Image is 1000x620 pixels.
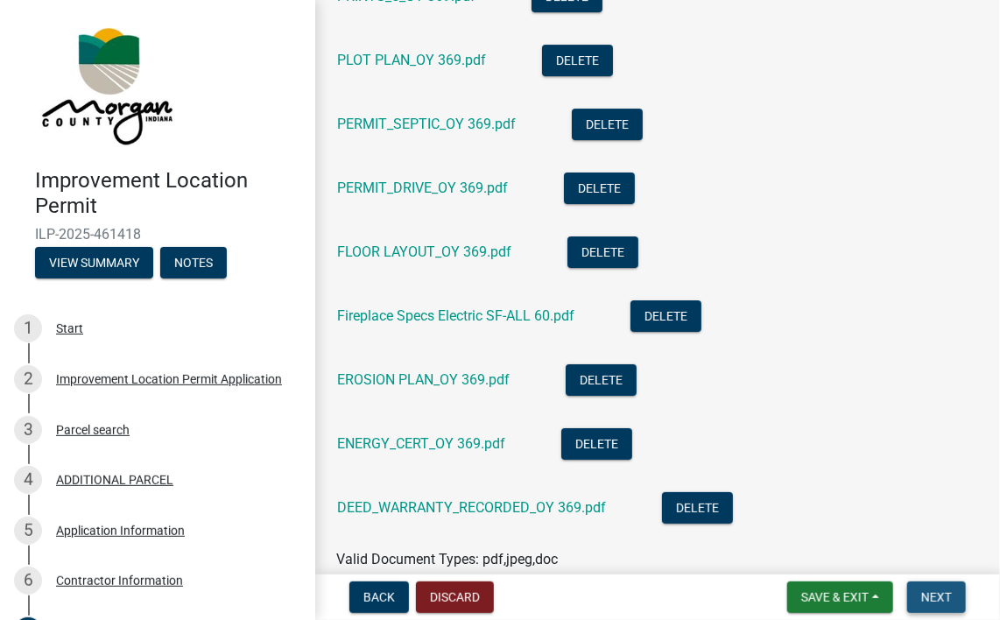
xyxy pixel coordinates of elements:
wm-modal-confirm: Delete Document [564,181,635,198]
a: DEED_WARRANTY_RECORDED_OY 369.pdf [337,499,606,516]
div: Start [56,322,83,335]
button: Delete [561,428,632,460]
wm-modal-confirm: Delete Document [567,245,638,262]
a: PERMIT_DRIVE_OY 369.pdf [337,180,508,196]
wm-modal-confirm: Summary [35,257,153,271]
h4: Improvement Location Permit [35,168,301,219]
button: Next [907,581,966,613]
a: ENERGY_CERT_OY 369.pdf [337,435,505,452]
a: FLOOR LAYOUT_OY 369.pdf [337,243,511,260]
button: Delete [567,236,638,268]
a: PLOT PLAN_OY 369.pdf [337,52,486,68]
div: 3 [14,416,42,444]
wm-modal-confirm: Delete Document [566,373,637,390]
div: Improvement Location Permit Application [56,373,282,385]
button: Notes [160,247,227,278]
button: Delete [662,492,733,524]
div: 4 [14,466,42,494]
div: ADDITIONAL PARCEL [56,474,173,486]
wm-modal-confirm: Delete Document [542,53,613,70]
wm-modal-confirm: Notes [160,257,227,271]
div: Application Information [56,525,185,537]
button: Delete [572,109,643,140]
span: Valid Document Types: pdf,jpeg,doc [336,551,558,567]
wm-modal-confirm: Delete Document [572,117,643,134]
div: 2 [14,365,42,393]
button: View Summary [35,247,153,278]
wm-modal-confirm: Delete Document [630,309,701,326]
img: Morgan County, Indiana [35,18,176,150]
div: Contractor Information [56,574,183,587]
div: 5 [14,517,42,545]
a: EROSION PLAN_OY 369.pdf [337,371,510,388]
button: Delete [564,173,635,204]
span: Back [363,590,395,604]
button: Save & Exit [787,581,893,613]
div: Parcel search [56,424,130,436]
button: Back [349,581,409,613]
button: Delete [542,45,613,76]
a: Fireplace Specs Electric SF-ALL 60.pdf [337,307,574,324]
button: Discard [416,581,494,613]
wm-modal-confirm: Delete Document [662,501,733,518]
a: PERMIT_SEPTIC_OY 369.pdf [337,116,516,132]
div: 1 [14,314,42,342]
wm-modal-confirm: Delete Document [561,437,632,454]
span: ILP-2025-461418 [35,226,280,243]
span: Save & Exit [801,590,869,604]
div: 6 [14,567,42,595]
button: Delete [566,364,637,396]
span: Next [921,590,952,604]
button: Delete [630,300,701,332]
